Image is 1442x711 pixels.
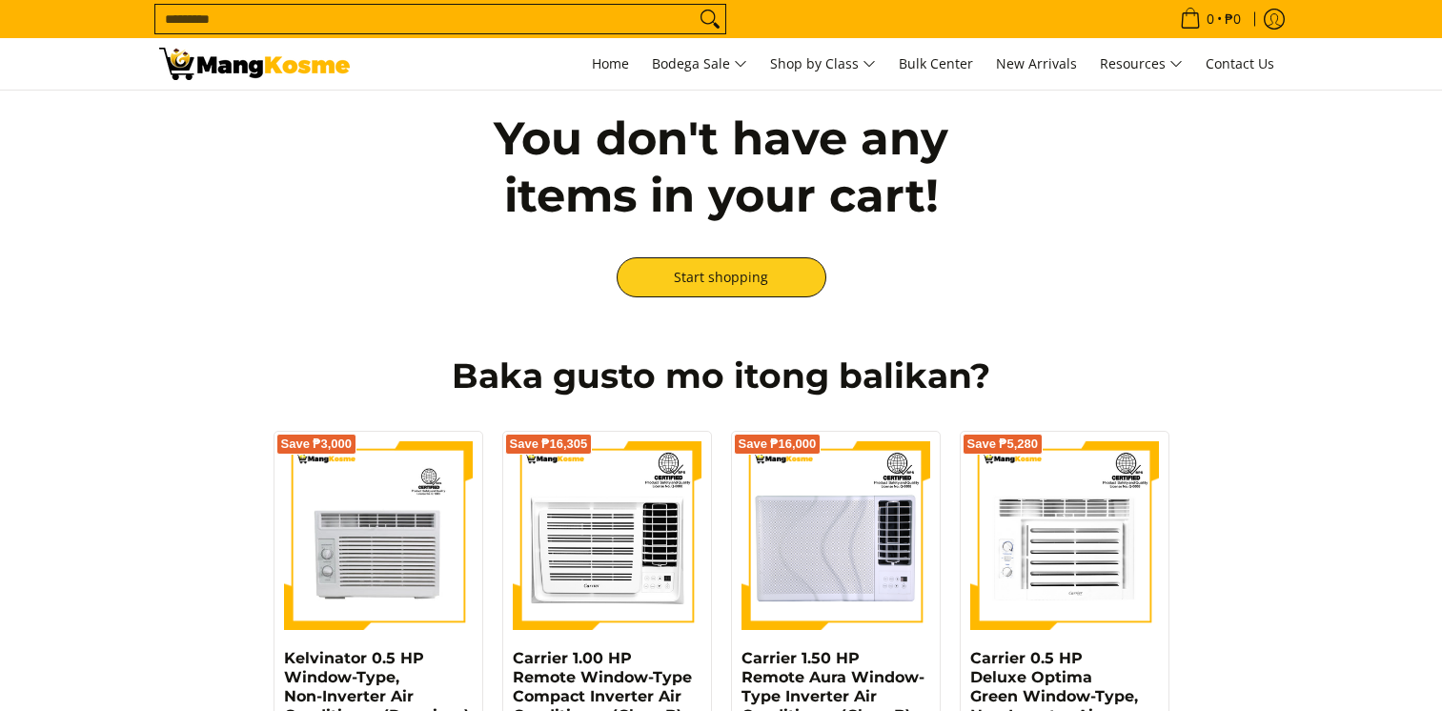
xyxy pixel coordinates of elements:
span: Save ₱3,000 [281,438,353,450]
span: Shop by Class [770,52,876,76]
img: Carrier 0.5 HP Deluxe Optima Green Window-Type, Non-Inverter Air Conditioner (Class B) [970,441,1159,630]
img: kelvinator-.5hp-window-type-airconditioner-full-view-mang-kosme [284,441,473,630]
button: Search [695,5,725,33]
a: Contact Us [1196,38,1284,90]
span: New Arrivals [996,54,1077,72]
span: Resources [1100,52,1183,76]
img: Carrier 1.50 HP Remote Aura Window-Type Inverter Air Conditioner (Class B) [741,441,930,630]
a: Shop by Class [761,38,885,90]
a: Bulk Center [889,38,983,90]
img: Your Shopping Cart | Mang Kosme [159,48,350,80]
span: Save ₱16,000 [739,438,817,450]
span: Contact Us [1206,54,1274,72]
span: Save ₱5,280 [967,438,1039,450]
span: ₱0 [1222,12,1244,26]
a: Home [582,38,639,90]
span: Bulk Center [899,54,973,72]
h2: Baka gusto mo itong balikan? [159,355,1284,397]
h2: You don't have any items in your cart! [445,110,998,224]
a: New Arrivals [986,38,1087,90]
span: Home [592,54,629,72]
span: • [1174,9,1247,30]
span: Bodega Sale [652,52,747,76]
nav: Main Menu [369,38,1284,90]
a: Bodega Sale [642,38,757,90]
span: Save ₱16,305 [510,438,588,450]
img: Carrier 1.00 HP Remote Window-Type Compact Inverter Air Conditioner (Class B) [513,441,701,630]
a: Start shopping [617,257,826,297]
a: Resources [1090,38,1192,90]
span: 0 [1204,12,1217,26]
